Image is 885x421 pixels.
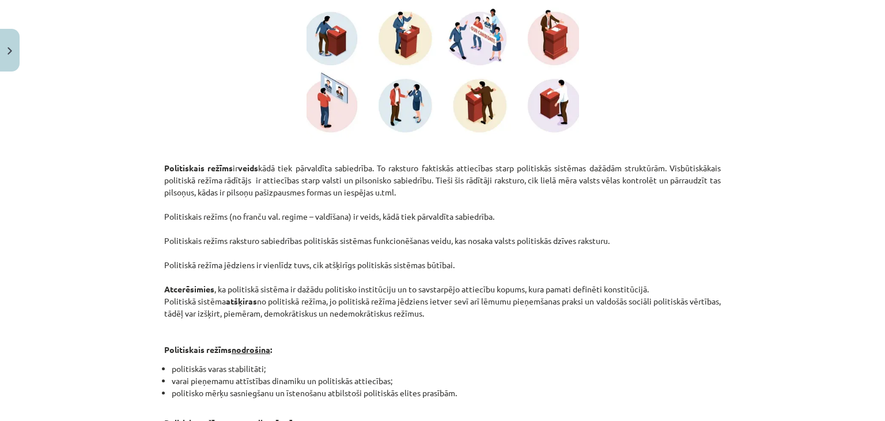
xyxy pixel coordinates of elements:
li: politiskās varas stabilitāti; [172,363,721,375]
strong: Politiskais režīms : [164,344,272,355]
strong: atšķiras [226,296,257,306]
img: icon-close-lesson-0947bae3869378f0d4975bcd49f059093ad1ed9edebbc8119c70593378902aed.svg [7,47,12,55]
strong: Atcerēsimies [164,284,214,294]
p: ir kādā tiek pārvaldīta sabiedrība. To raksturo faktiskās attiecības starp politiskās sistēmas da... [164,150,721,356]
strong: Politiskais režīms [164,163,233,173]
u: nodrošina [232,344,270,355]
li: varai pieņemamu attīstības dinamiku un politiskās attiecības; [172,375,721,387]
li: politisko mērķu sasniegšanu un īstenošanu atbilstoši politiskās elites prasībām. [172,387,721,399]
strong: veids [238,163,258,173]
